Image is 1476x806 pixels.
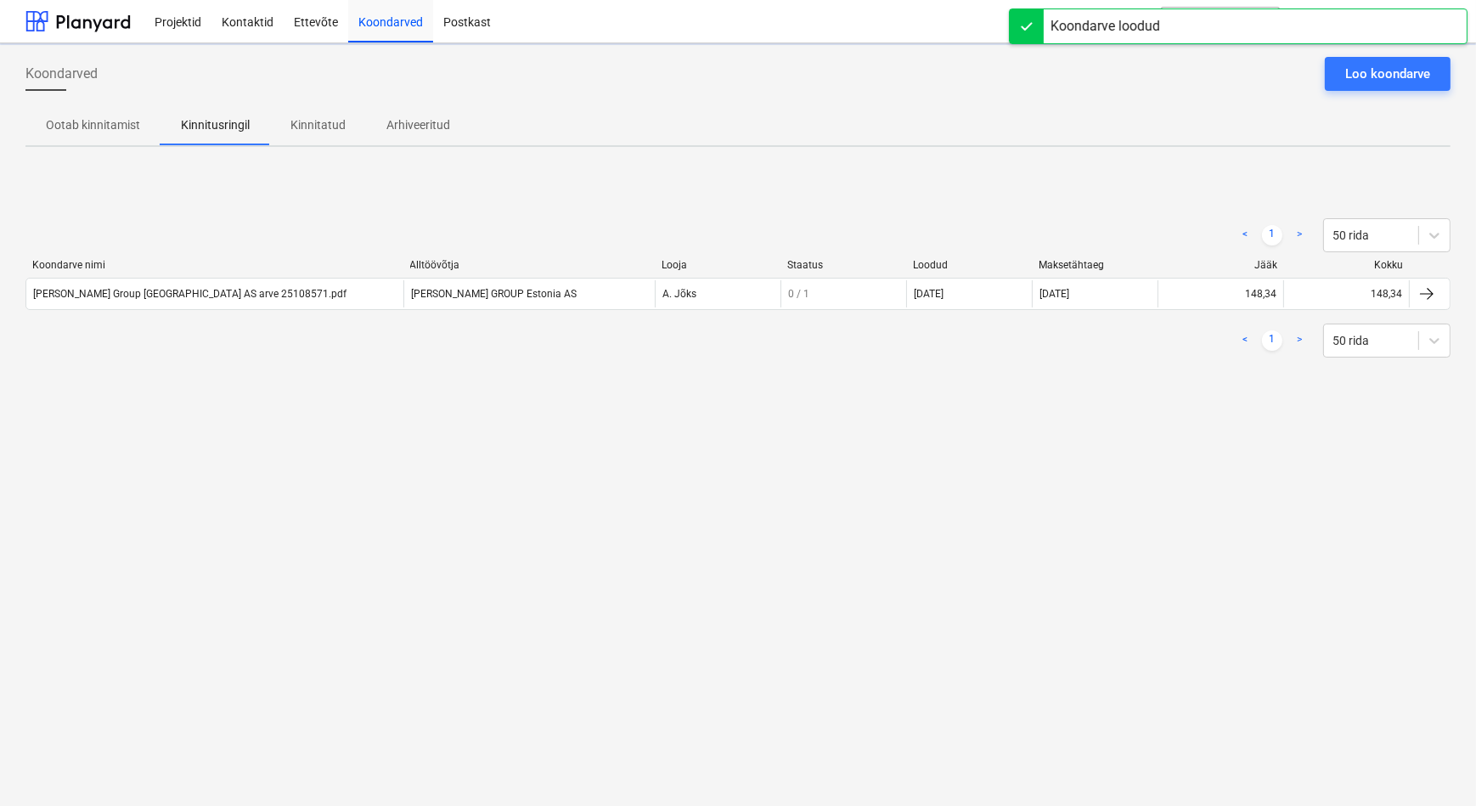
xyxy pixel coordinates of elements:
p: Kinnitusringil [181,116,250,134]
a: Page 1 is your current page [1262,330,1282,351]
div: Koondarve nimi [32,259,397,271]
a: Next page [1289,330,1310,351]
div: Koondarve loodud [1051,16,1160,37]
a: Next page [1289,225,1310,245]
div: Loo koondarve [1345,63,1430,85]
div: 148,34 [1245,288,1276,300]
iframe: Chat Widget [1391,724,1476,806]
a: Previous page [1235,225,1255,245]
div: Kokku [1291,259,1403,271]
div: Looja [662,259,774,271]
div: Loodud [913,259,1025,271]
a: Page 1 is your current page [1262,225,1282,245]
div: Jääk [1165,259,1277,271]
div: Alltöövõtja [410,259,648,271]
span: 0 / 1 [788,288,809,300]
div: Maksetähtaeg [1039,259,1151,271]
div: 148,34 [1371,288,1402,300]
div: [PERSON_NAME] Group [GEOGRAPHIC_DATA] AS arve 25108571.pdf [33,288,346,300]
p: Ootab kinnitamist [46,116,140,134]
div: [DATE] [914,288,944,300]
span: Koondarved [25,64,98,84]
div: [PERSON_NAME] GROUP Estonia AS [403,280,655,307]
div: A. Jõks [655,280,780,307]
a: Previous page [1235,330,1255,351]
p: Kinnitatud [290,116,346,134]
button: Loo koondarve [1325,57,1451,91]
p: Arhiveeritud [386,116,450,134]
div: Staatus [787,259,899,271]
div: [DATE] [1032,280,1158,307]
